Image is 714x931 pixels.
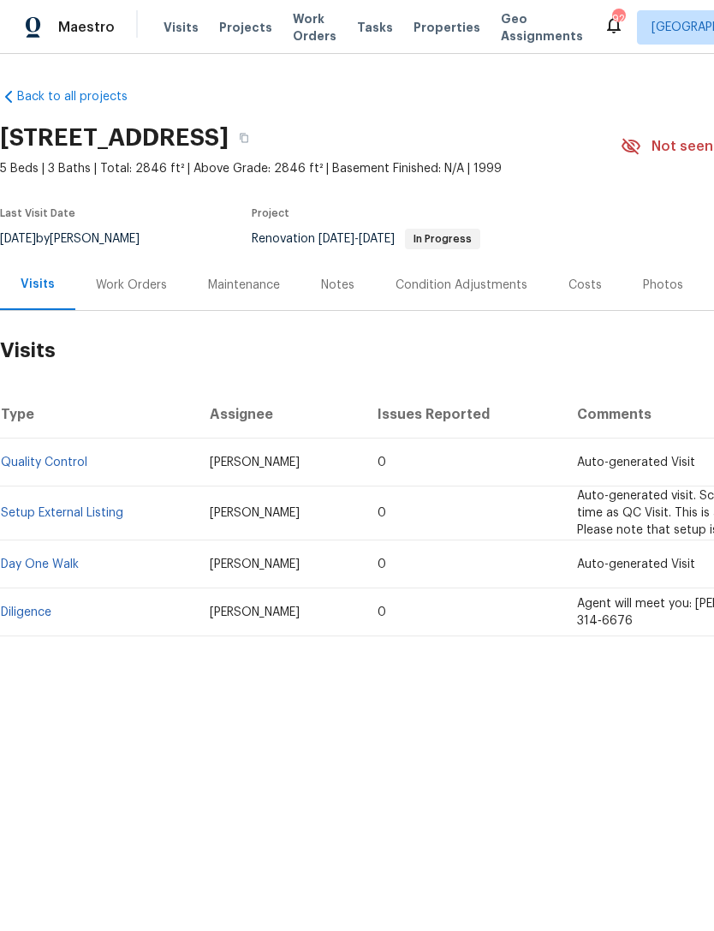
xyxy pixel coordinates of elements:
div: Costs [568,277,602,294]
span: Visits [164,19,199,36]
span: Maestro [58,19,115,36]
div: Visits [21,276,55,293]
div: Photos [643,277,683,294]
div: Notes [321,277,354,294]
div: Condition Adjustments [396,277,527,294]
div: 92 [612,10,624,27]
span: [PERSON_NAME] [210,606,300,618]
span: 0 [378,558,386,570]
span: Work Orders [293,10,336,45]
span: Auto-generated Visit [577,457,695,468]
span: Projects [219,19,272,36]
span: Geo Assignments [501,10,583,45]
span: 0 [378,457,386,468]
span: Renovation [252,233,480,245]
th: Assignee [196,391,364,439]
span: [PERSON_NAME] [210,507,300,519]
a: Diligence [1,606,51,618]
a: Quality Control [1,457,87,468]
span: Properties [414,19,480,36]
a: Day One Walk [1,558,79,570]
button: Copy Address [229,122,259,153]
th: Issues Reported [364,391,563,439]
span: - [318,233,395,245]
span: [PERSON_NAME] [210,558,300,570]
a: Setup External Listing [1,507,123,519]
span: Project [252,208,289,218]
span: In Progress [407,234,479,244]
div: Maintenance [208,277,280,294]
span: Auto-generated Visit [577,558,695,570]
span: 0 [378,606,386,618]
span: 0 [378,507,386,519]
span: [DATE] [318,233,354,245]
div: Work Orders [96,277,167,294]
span: [DATE] [359,233,395,245]
span: Tasks [357,21,393,33]
span: [PERSON_NAME] [210,457,300,468]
